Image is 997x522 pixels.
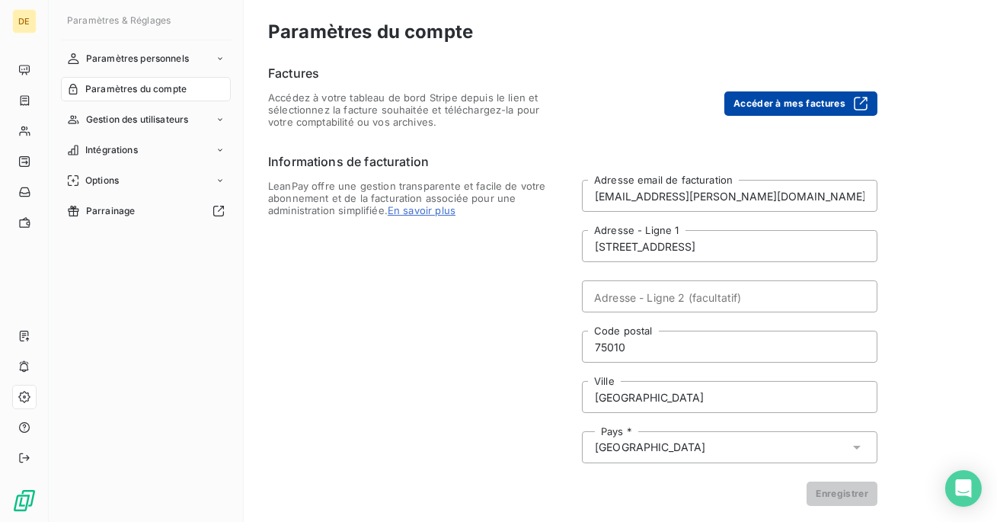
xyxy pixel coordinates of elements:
[582,381,877,413] input: placeholder
[268,152,877,171] h6: Informations de facturation
[724,91,877,116] button: Accéder à mes factures
[268,64,877,82] h6: Factures
[85,82,187,96] span: Paramètres du compte
[945,470,982,507] div: Open Intercom Messenger
[67,14,171,26] span: Paramètres & Réglages
[582,331,877,363] input: placeholder
[86,204,136,218] span: Parrainage
[61,77,231,101] a: Paramètres du compte
[85,143,138,157] span: Intégrations
[582,280,877,312] input: placeholder
[268,18,973,46] h3: Paramètres du compte
[595,440,706,455] span: [GEOGRAPHIC_DATA]
[12,9,37,34] div: DE
[582,180,877,212] input: placeholder
[86,113,189,126] span: Gestion des utilisateurs
[388,204,455,216] span: En savoir plus
[85,174,119,187] span: Options
[12,488,37,513] img: Logo LeanPay
[86,52,189,66] span: Paramètres personnels
[582,230,877,262] input: placeholder
[61,199,231,223] a: Parrainage
[268,180,564,506] span: LeanPay offre une gestion transparente et facile de votre abonnement et de la facturation associé...
[268,91,564,128] span: Accédez à votre tableau de bord Stripe depuis le lien et sélectionnez la facture souhaitée et tél...
[807,482,877,506] button: Enregistrer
